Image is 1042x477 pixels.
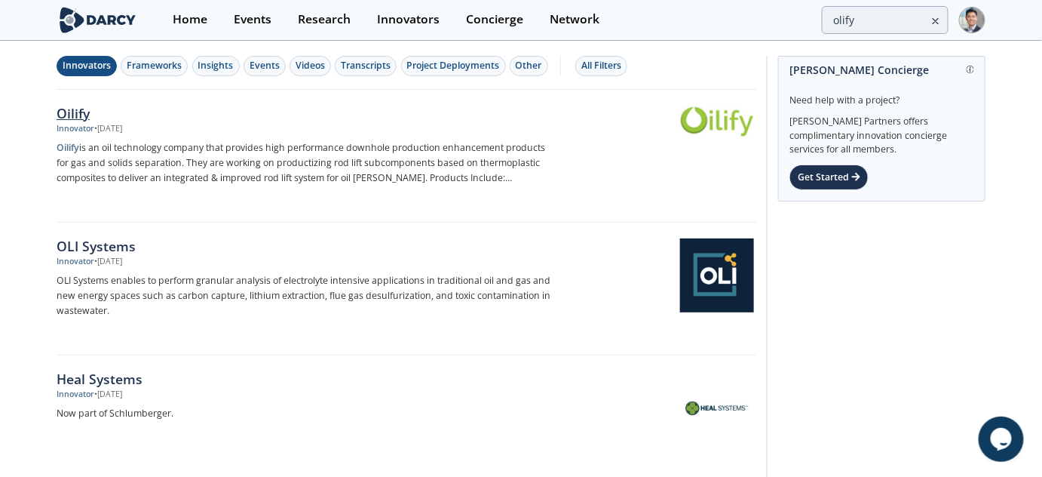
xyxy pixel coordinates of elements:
[57,256,94,268] div: Innovator
[57,236,556,256] div: OLI Systems
[127,59,182,72] div: Frameworks
[516,59,542,72] div: Other
[789,107,974,157] div: [PERSON_NAME] Partners offers complimentary innovation concierge services for all members.
[290,56,331,76] button: Videos
[979,417,1027,462] iframe: chat widget
[335,56,397,76] button: Transcripts
[959,7,985,33] img: Profile
[94,389,122,401] div: • [DATE]
[377,14,440,26] div: Innovators
[680,238,754,312] img: OLI Systems
[967,66,975,74] img: information.svg
[57,7,139,33] img: logo-wide.svg
[581,59,621,72] div: All Filters
[341,59,391,72] div: Transcripts
[57,123,94,135] div: Innovator
[466,14,523,26] div: Concierge
[244,56,286,76] button: Events
[94,123,122,135] div: • [DATE]
[57,369,556,389] div: Heal Systems
[550,14,599,26] div: Network
[57,141,79,154] strong: Oilify
[121,56,188,76] button: Frameworks
[401,56,506,76] button: Project Deployments
[57,223,756,355] a: OLI Systems Innovator •[DATE] OLI Systems enables to perform granular analysis of electrolyte int...
[510,56,548,76] button: Other
[173,14,207,26] div: Home
[789,57,974,83] div: [PERSON_NAME] Concierge
[680,371,754,445] img: Heal Systems
[296,59,325,72] div: Videos
[680,106,754,139] img: Oilify
[575,56,627,76] button: All Filters
[94,256,122,268] div: • [DATE]
[192,56,240,76] button: Insights
[198,59,234,72] div: Insights
[63,59,111,72] div: Innovators
[789,165,869,190] div: Get Started
[57,406,556,421] p: Now part of Schlumberger.
[57,389,94,401] div: Innovator
[298,14,351,26] div: Research
[57,90,756,223] a: Oilify Innovator •[DATE] Oilifyis an oil technology company that provides high performance downho...
[57,103,556,123] div: Oilify
[407,59,500,72] div: Project Deployments
[789,83,974,107] div: Need help with a project?
[57,273,556,319] p: OLI Systems enables to perform granular analysis of electrolyte intensive applications in traditi...
[57,56,117,76] button: Innovators
[234,14,271,26] div: Events
[822,6,949,34] input: Advanced Search
[250,59,280,72] div: Events
[57,140,556,186] p: is an oil technology company that provides high performance downhole production enhancement produ...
